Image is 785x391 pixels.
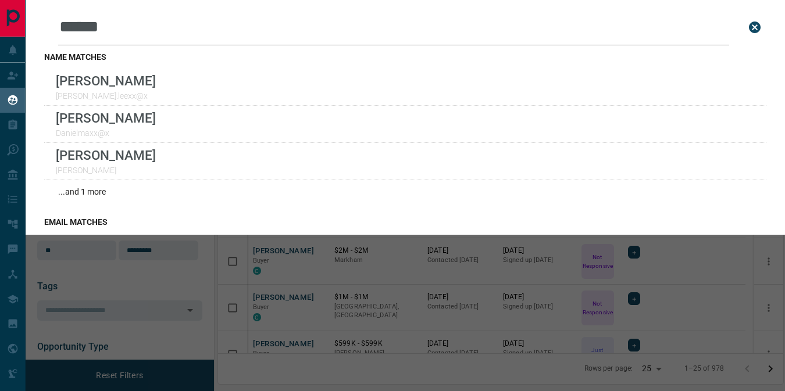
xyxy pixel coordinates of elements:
h3: email matches [44,217,766,227]
p: [PERSON_NAME] [56,166,156,175]
p: [PERSON_NAME] [56,73,156,88]
p: [PERSON_NAME] [56,110,156,125]
h3: name matches [44,52,766,62]
button: close search bar [743,16,766,39]
div: ...and 1 more [44,180,766,203]
p: [PERSON_NAME] [56,148,156,163]
p: [PERSON_NAME].leexx@x [56,91,156,101]
p: Danielmaxx@x [56,128,156,138]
